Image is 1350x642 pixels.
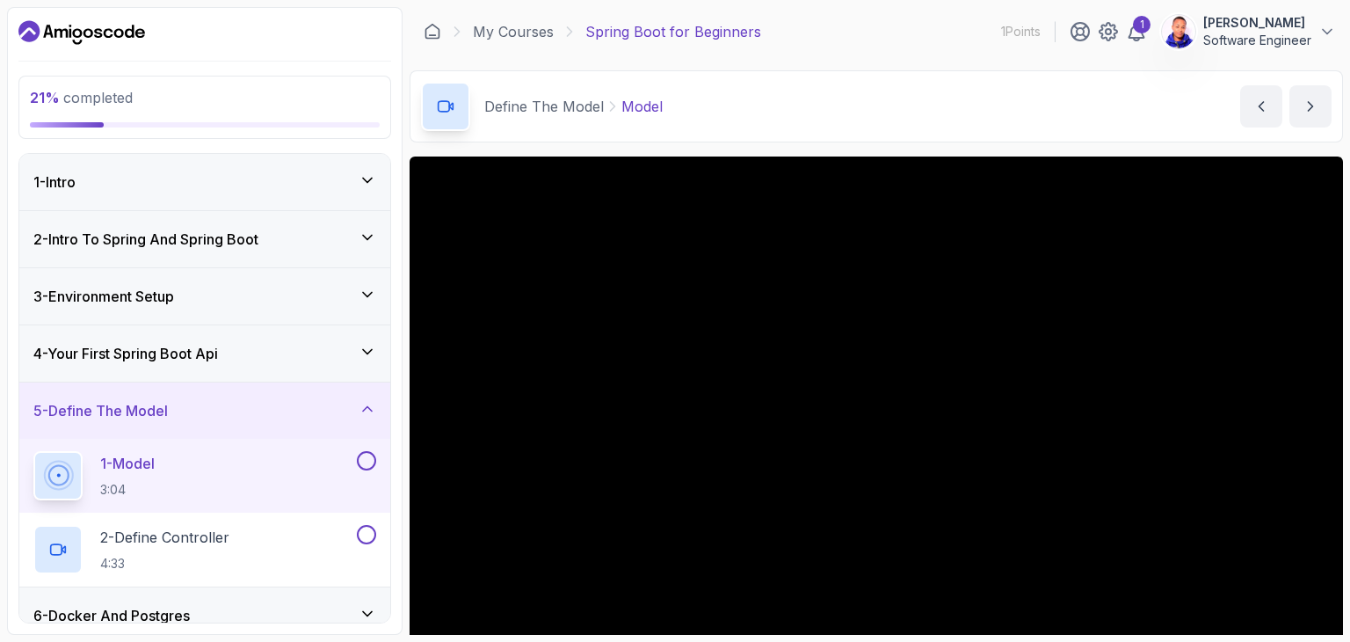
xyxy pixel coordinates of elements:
span: 21 % [30,89,60,106]
button: 1-Intro [19,154,390,210]
p: 4:33 [100,555,229,573]
h3: 6 - Docker And Postgres [33,605,190,626]
h3: 3 - Environment Setup [33,286,174,307]
img: user profile image [1162,15,1195,48]
button: user profile image[PERSON_NAME]Software Engineer [1161,14,1336,49]
button: 1-Model3:04 [33,451,376,500]
h3: 2 - Intro To Spring And Spring Boot [33,229,258,250]
p: Define The Model [484,96,604,117]
h3: 5 - Define The Model [33,400,168,421]
p: [PERSON_NAME] [1203,14,1311,32]
button: next content [1289,85,1332,128]
button: 2-Define Controller4:33 [33,525,376,574]
button: 5-Define The Model [19,383,390,439]
button: previous content [1240,85,1282,128]
p: 1 - Model [100,453,155,474]
button: 2-Intro To Spring And Spring Boot [19,211,390,267]
p: Model [621,96,663,117]
div: 1 [1133,16,1150,33]
a: 1 [1126,21,1147,42]
a: My Courses [473,21,554,42]
button: 3-Environment Setup [19,268,390,325]
a: Dashboard [424,23,441,40]
p: 1 Points [1001,23,1041,40]
p: 3:04 [100,481,155,499]
p: Software Engineer [1203,32,1311,49]
h3: 4 - Your First Spring Boot Api [33,343,218,364]
button: 4-Your First Spring Boot Api [19,325,390,382]
h3: 1 - Intro [33,171,76,193]
p: 2 - Define Controller [100,527,229,548]
a: Dashboard [18,18,145,47]
p: Spring Boot for Beginners [585,21,761,42]
span: completed [30,89,133,106]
